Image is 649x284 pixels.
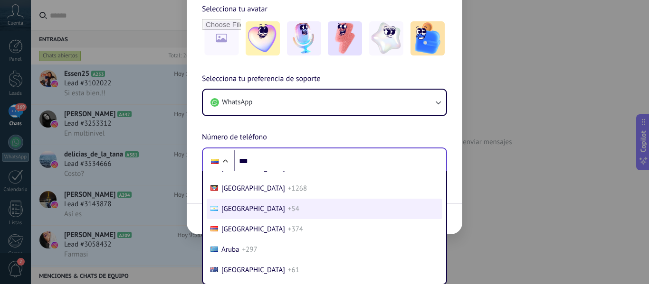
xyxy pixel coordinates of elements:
[369,21,403,55] img: -4.jpeg
[288,204,299,213] span: +54
[246,21,280,55] img: -1.jpeg
[202,131,267,144] span: Número de teléfono
[221,225,285,234] span: [GEOGRAPHIC_DATA]
[242,245,258,254] span: +297
[202,3,267,15] span: Selecciona tu avatar
[206,151,224,171] div: Colombia: + 57
[328,21,362,55] img: -3.jpeg
[221,204,285,213] span: [GEOGRAPHIC_DATA]
[410,21,445,55] img: -5.jpeg
[287,21,321,55] img: -2.jpeg
[288,184,307,193] span: +1268
[288,266,299,275] span: +61
[222,98,252,107] span: WhatsApp
[221,184,285,193] span: [GEOGRAPHIC_DATA]
[202,73,321,85] span: Selecciona tu preferencia de soporte
[221,266,285,275] span: [GEOGRAPHIC_DATA]
[288,225,303,234] span: +374
[203,90,446,115] button: WhatsApp
[221,245,239,254] span: Aruba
